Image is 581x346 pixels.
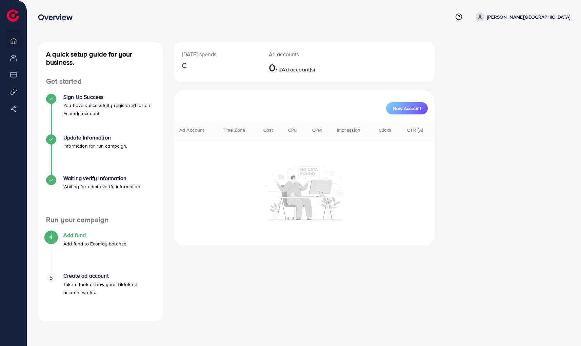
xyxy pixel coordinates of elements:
span: 0 [269,60,276,75]
h4: Create ad account [63,273,155,279]
h4: Sign Up Success [63,94,155,100]
span: 5 [49,274,53,282]
h2: / 2 [269,61,318,74]
li: Create ad account [38,273,163,313]
h4: Run your campaign [38,216,163,224]
h4: Update Information [63,134,127,141]
h3: Overview [38,12,78,22]
h4: A quick setup guide for your business. [38,50,163,66]
span: New Account [393,106,421,111]
span: 4 [49,233,53,241]
h4: Get started [38,77,163,86]
p: Add fund to Ecomdy balance [63,240,126,248]
li: Add fund [38,232,163,273]
li: Sign Up Success [38,94,163,134]
p: Take a look at how your TikTok ad account works. [63,280,155,297]
p: [DATE] spends [182,50,253,58]
li: Update Information [38,134,163,175]
h4: Waiting verify information [63,175,141,181]
img: logo [7,9,19,22]
p: Waiting for admin verify information. [63,182,141,191]
button: New Account [386,102,428,114]
p: [PERSON_NAME][GEOGRAPHIC_DATA] [487,13,570,21]
li: Waiting verify information [38,175,163,216]
p: You have successfully registered for an Ecomdy account [63,101,155,117]
p: Information for run campaign. [63,142,127,150]
a: [PERSON_NAME][GEOGRAPHIC_DATA] [473,13,570,21]
h4: Add fund [63,232,126,238]
span: Ad account(s) [282,66,315,73]
p: Ad accounts [269,50,318,58]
